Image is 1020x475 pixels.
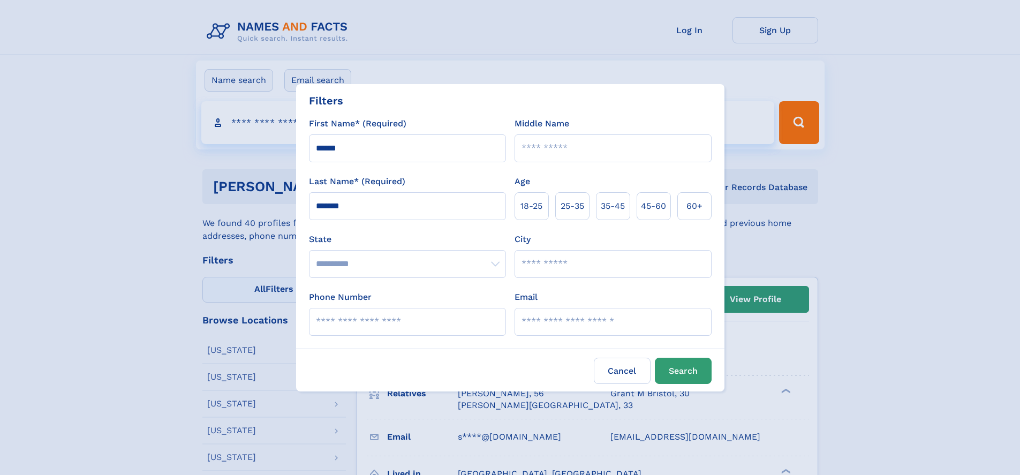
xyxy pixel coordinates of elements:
span: 45‑60 [641,200,666,213]
label: Phone Number [309,291,372,304]
label: Last Name* (Required) [309,175,405,188]
label: City [515,233,531,246]
label: Email [515,291,538,304]
span: 60+ [686,200,702,213]
span: 35‑45 [601,200,625,213]
span: 18‑25 [520,200,542,213]
label: Cancel [594,358,651,384]
label: First Name* (Required) [309,117,406,130]
div: Filters [309,93,343,109]
span: 25‑35 [561,200,584,213]
button: Search [655,358,712,384]
label: State [309,233,506,246]
label: Age [515,175,530,188]
label: Middle Name [515,117,569,130]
